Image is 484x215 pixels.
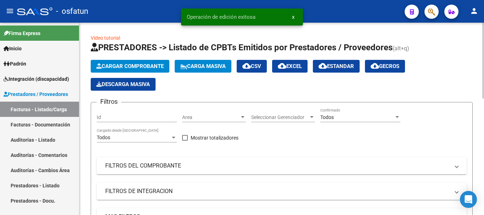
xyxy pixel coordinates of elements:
span: Integración (discapacidad) [4,75,69,83]
span: - osfatun [56,4,88,19]
mat-expansion-panel-header: FILTROS DE INTEGRACION [97,183,467,200]
mat-icon: cloud_download [242,62,251,70]
button: x [286,11,300,23]
mat-icon: cloud_download [319,62,327,70]
button: CSV [237,60,267,73]
span: x [292,14,294,20]
mat-icon: menu [6,7,14,15]
button: EXCEL [272,60,308,73]
span: Padrón [4,60,26,68]
span: EXCEL [278,63,302,69]
mat-panel-title: FILTROS DE INTEGRACION [105,187,450,195]
span: PRESTADORES -> Listado de CPBTs Emitidos por Prestadores / Proveedores [91,43,393,52]
span: Prestadores / Proveedores [4,90,68,98]
h3: Filtros [97,97,121,107]
span: Area [182,114,240,120]
mat-expansion-panel-header: FILTROS DEL COMPROBANTE [97,157,467,174]
span: Estandar [319,63,354,69]
span: Todos [97,135,110,140]
span: Todos [320,114,334,120]
span: Operación de edición exitosa [187,13,255,21]
span: Gecros [371,63,399,69]
span: Cargar Comprobante [96,63,164,69]
span: Carga Masiva [180,63,226,69]
button: Descarga Masiva [91,78,156,91]
mat-icon: cloud_download [278,62,286,70]
span: CSV [242,63,261,69]
mat-icon: person [470,7,478,15]
mat-icon: cloud_download [371,62,379,70]
span: Firma Express [4,29,40,37]
button: Estandar [313,60,360,73]
span: Descarga Masiva [96,81,150,87]
div: Open Intercom Messenger [460,191,477,208]
mat-panel-title: FILTROS DEL COMPROBANTE [105,162,450,170]
span: (alt+q) [393,45,409,52]
a: Video tutorial [91,35,120,41]
app-download-masive: Descarga masiva de comprobantes (adjuntos) [91,78,156,91]
span: Inicio [4,45,22,52]
span: Seleccionar Gerenciador [251,114,309,120]
span: Mostrar totalizadores [191,134,238,142]
button: Carga Masiva [175,60,231,73]
button: Gecros [365,60,405,73]
button: Cargar Comprobante [91,60,169,73]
